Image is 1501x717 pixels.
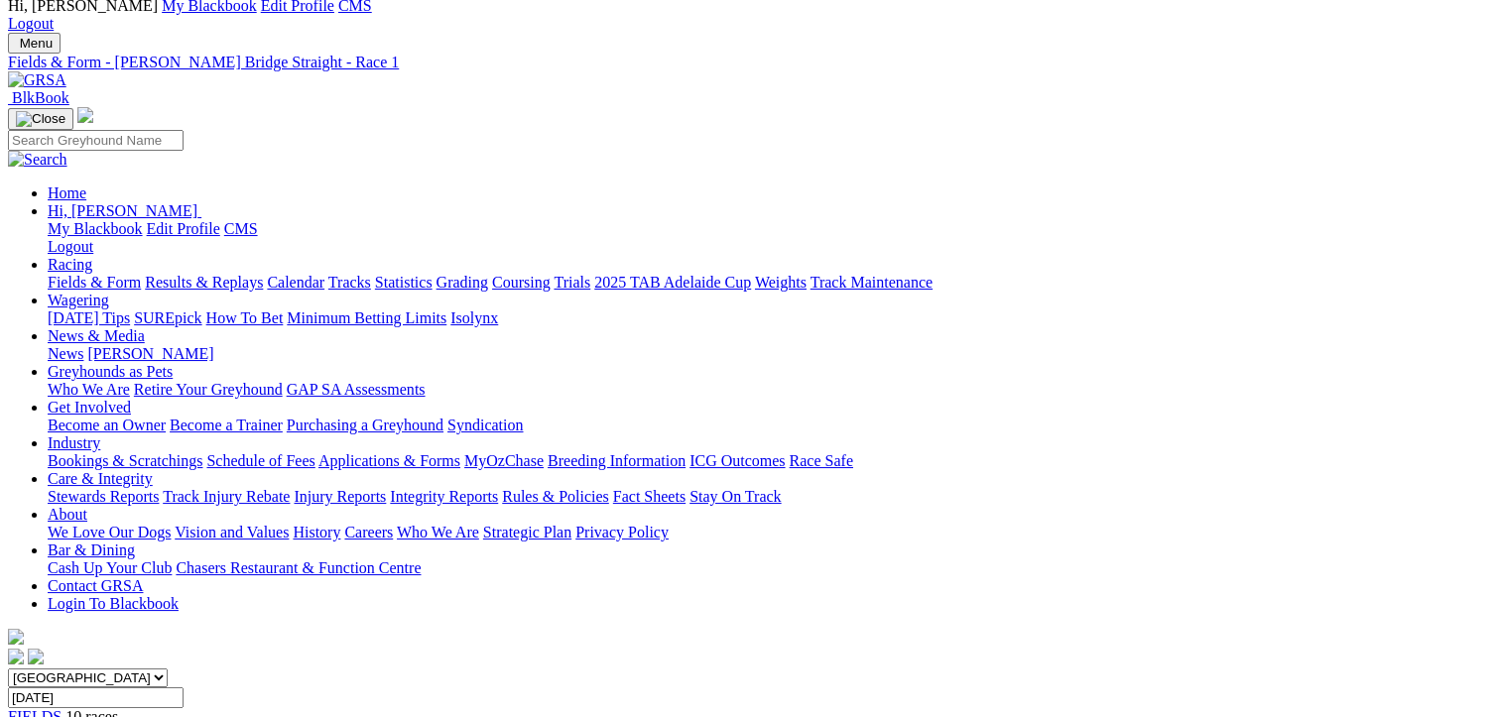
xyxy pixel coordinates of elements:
a: Retire Your Greyhound [134,381,283,398]
a: Weights [755,274,807,291]
a: About [48,506,87,523]
a: Tracks [328,274,371,291]
div: Get Involved [48,417,1493,434]
a: MyOzChase [464,452,544,469]
a: Become an Owner [48,417,166,433]
a: We Love Our Dogs [48,524,171,540]
a: Logout [8,15,54,32]
a: Coursing [492,274,551,291]
a: Bar & Dining [48,541,135,558]
a: Stewards Reports [48,488,159,505]
a: Who We Are [48,381,130,398]
div: Bar & Dining [48,559,1493,577]
a: Vision and Values [175,524,289,540]
a: Home [48,184,86,201]
a: Chasers Restaurant & Function Centre [176,559,421,576]
a: Results & Replays [145,274,263,291]
a: Isolynx [450,309,498,326]
a: Statistics [375,274,433,291]
img: logo-grsa-white.png [8,629,24,645]
a: How To Bet [206,309,284,326]
a: Become a Trainer [170,417,283,433]
img: Search [8,151,67,169]
a: Purchasing a Greyhound [287,417,443,433]
div: About [48,524,1493,541]
a: GAP SA Assessments [287,381,426,398]
a: Contact GRSA [48,577,143,594]
div: Wagering [48,309,1493,327]
a: Trials [554,274,590,291]
div: Greyhounds as Pets [48,381,1493,399]
a: Breeding Information [548,452,686,469]
a: News & Media [48,327,145,344]
a: [DATE] Tips [48,309,130,326]
a: Fields & Form [48,274,141,291]
a: News [48,345,83,362]
a: Greyhounds as Pets [48,363,173,380]
a: Race Safe [789,452,852,469]
a: CMS [224,220,258,237]
input: Search [8,130,184,151]
div: Racing [48,274,1493,292]
button: Toggle navigation [8,33,61,54]
a: Login To Blackbook [48,595,179,612]
a: History [293,524,340,540]
a: Grading [437,274,488,291]
a: Edit Profile [147,220,220,237]
div: Hi, [PERSON_NAME] [48,220,1493,256]
a: Stay On Track [689,488,781,505]
a: BlkBook [8,89,69,106]
a: Track Maintenance [811,274,933,291]
img: GRSA [8,71,66,89]
input: Select date [8,687,184,708]
div: News & Media [48,345,1493,363]
a: Syndication [447,417,523,433]
a: Bookings & Scratchings [48,452,202,469]
a: Rules & Policies [502,488,609,505]
a: Fact Sheets [613,488,686,505]
a: Care & Integrity [48,470,153,487]
a: Calendar [267,274,324,291]
span: BlkBook [12,89,69,106]
a: Hi, [PERSON_NAME] [48,202,201,219]
a: Track Injury Rebate [163,488,290,505]
div: Care & Integrity [48,488,1493,506]
span: Hi, [PERSON_NAME] [48,202,197,219]
a: Who We Are [397,524,479,540]
a: Careers [344,524,393,540]
a: SUREpick [134,309,201,326]
a: Racing [48,256,92,273]
a: Wagering [48,292,109,308]
img: twitter.svg [28,649,44,664]
button: Toggle navigation [8,108,73,130]
a: Minimum Betting Limits [287,309,446,326]
a: Strategic Plan [483,524,571,540]
img: facebook.svg [8,649,24,664]
img: Close [16,111,65,127]
a: Privacy Policy [575,524,669,540]
a: Industry [48,434,100,451]
a: 2025 TAB Adelaide Cup [594,274,751,291]
a: Applications & Forms [318,452,460,469]
span: Menu [20,36,53,51]
img: logo-grsa-white.png [77,107,93,123]
a: Integrity Reports [390,488,498,505]
a: [PERSON_NAME] [87,345,213,362]
div: Industry [48,452,1493,470]
a: ICG Outcomes [689,452,785,469]
a: Fields & Form - [PERSON_NAME] Bridge Straight - Race 1 [8,54,1493,71]
a: Get Involved [48,399,131,416]
a: Schedule of Fees [206,452,314,469]
a: Injury Reports [294,488,386,505]
a: Cash Up Your Club [48,559,172,576]
a: My Blackbook [48,220,143,237]
a: Logout [48,238,93,255]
